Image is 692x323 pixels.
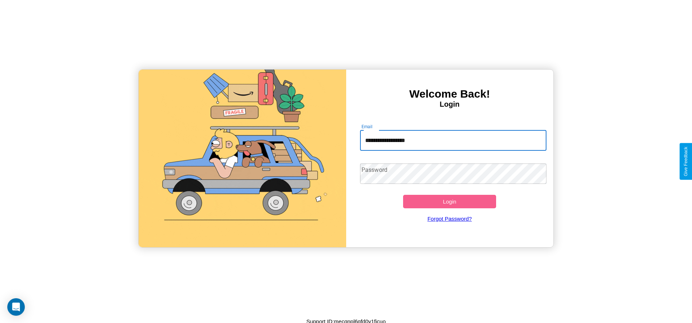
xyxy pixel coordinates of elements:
[346,88,553,100] h3: Welcome Back!
[7,298,25,316] div: Open Intercom Messenger
[403,195,496,208] button: Login
[346,100,553,109] h4: Login
[356,208,543,229] a: Forgot Password?
[139,70,346,247] img: gif
[362,123,373,130] label: Email
[683,147,688,176] div: Give Feedback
